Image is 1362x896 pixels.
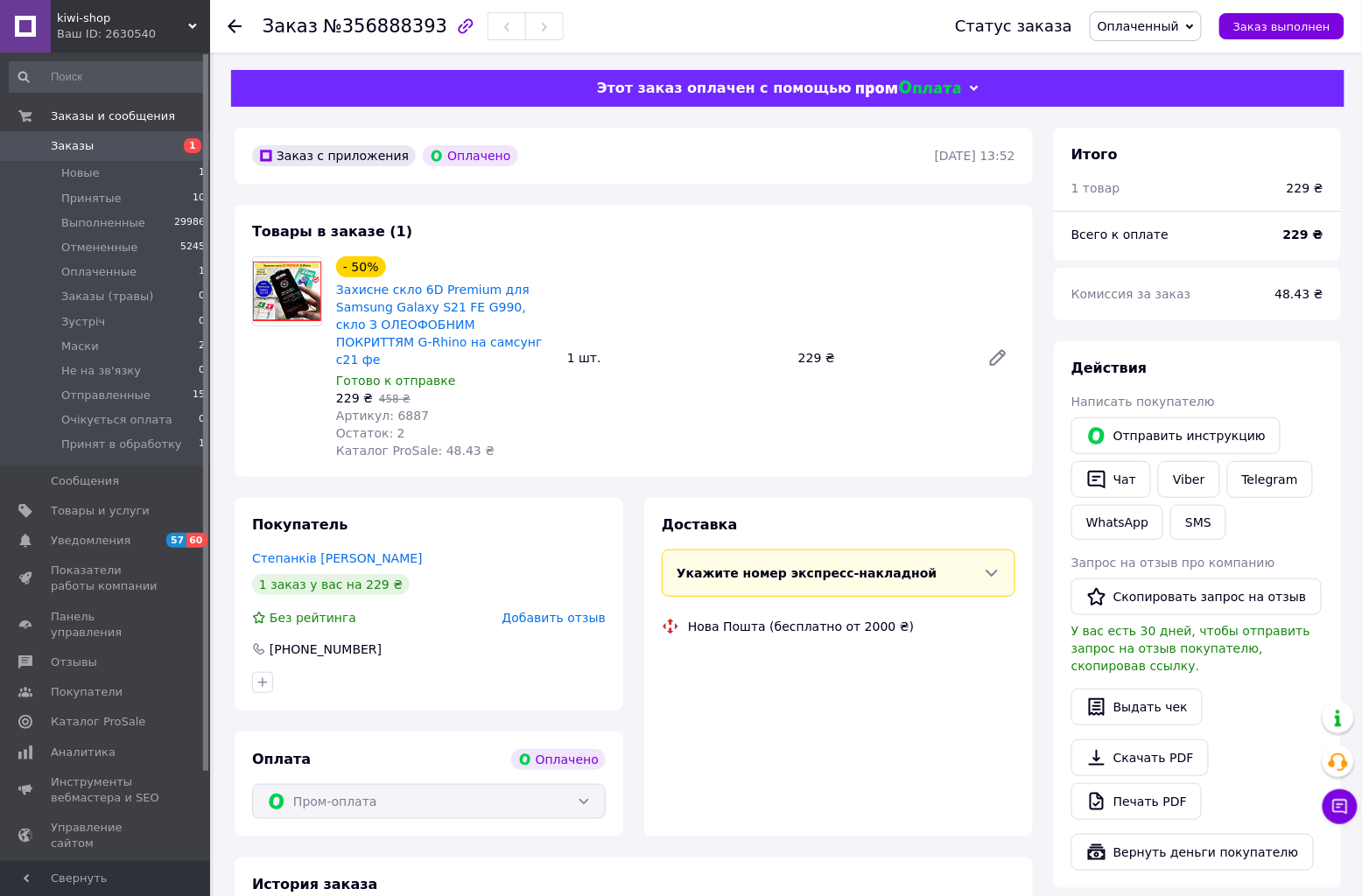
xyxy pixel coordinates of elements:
span: Маски [61,339,99,354]
span: Аналитика [51,745,116,760]
span: Артикул: 6887 [336,409,429,423]
span: kiwi-shop [57,10,188,26]
input: Поиск [9,61,207,93]
span: 0 [199,363,205,379]
button: Чат с покупателем [1323,789,1358,824]
span: №356888393 [323,16,447,37]
span: 1 [199,264,205,280]
span: 1 [199,165,205,181]
div: Оплачено [511,749,606,770]
span: Товары и услуги [51,503,150,519]
span: Принят в обработку [61,437,182,452]
span: 1 товар [1071,181,1120,195]
span: Покупатель [252,516,348,533]
span: Не на зв'язку [61,363,141,379]
span: Заказы [51,138,94,154]
span: 0 [199,314,205,330]
span: У вас есть 30 дней, чтобы отправить запрос на отзыв покупателю, скопировав ссылку. [1071,624,1310,673]
span: Каталог ProSale [51,714,145,730]
button: Вернуть деньги покупателю [1071,834,1314,871]
span: Этот заказ оплачен с помощью [597,80,852,96]
button: SMS [1170,505,1226,540]
span: Отзывы [51,654,97,670]
img: Захисне скло 6D Premium для Samsung Galaxy S21 FE G990, скло З ОЛЕОФОБНИМ ПОКРИТТЯМ G-Rhino на са... [253,262,321,321]
div: 229 ₴ [791,346,973,370]
span: Отправленные [61,388,151,403]
span: Действия [1071,360,1148,376]
span: 458 ₴ [379,393,411,405]
time: [DATE] 13:52 [935,149,1015,163]
div: Ваш ID: 2630540 [57,26,210,42]
span: 57 [166,533,186,548]
div: 1 заказ у вас на 229 ₴ [252,574,410,595]
img: evopay logo [856,80,961,97]
div: Оплачено [423,145,517,166]
span: 29986 [174,215,205,231]
span: Доставка [662,516,738,533]
span: Укажите номер экспресс-накладной [677,566,937,580]
button: Скопировать запрос на отзыв [1071,578,1322,615]
span: 5245 [180,240,205,255]
span: Товары в заказе (1) [252,223,412,240]
button: Отправить инструкцию [1071,417,1281,454]
span: 0 [199,412,205,428]
div: Вернуться назад [228,17,242,35]
span: Инструменты вебмастера и SEO [51,774,162,806]
span: Выполненные [61,215,145,231]
span: Сообщения [51,473,119,489]
span: 10 [193,191,205,206]
span: 2 [199,339,205,354]
span: Отмененные [61,240,137,255]
a: Степанків [PERSON_NAME] [252,551,423,565]
a: Редактировать [980,340,1015,375]
div: 229 ₴ [1287,179,1323,197]
div: 1 шт. [560,346,791,370]
span: Показатели работы компании [51,563,162,594]
div: Заказ с приложения [252,145,416,166]
span: Добавить отзыв [502,611,606,625]
span: Оплата [252,751,311,767]
span: Уведомления [51,533,130,549]
span: Готово к отправке [336,374,456,388]
div: [PHONE_NUMBER] [268,640,383,658]
div: Нова Пошта (бесплатно от 2000 ₴) [684,618,918,635]
span: История заказа [252,876,378,892]
span: Заказ выполнен [1233,20,1330,33]
span: Без рейтинга [270,611,356,625]
button: Чат [1071,461,1151,498]
span: Написать покупателю [1071,395,1215,409]
span: 229 ₴ [336,391,373,405]
span: 0 [199,289,205,304]
button: Заказ выполнен [1219,13,1344,39]
button: Выдать чек [1071,689,1203,725]
span: Запрос на отзыв про компанию [1071,556,1275,570]
span: Зустріч [61,314,105,330]
span: Каталог ProSale: 48.43 ₴ [336,444,495,458]
span: Покупатели [51,684,123,700]
a: Печать PDF [1071,783,1202,820]
a: Viber [1158,461,1219,498]
span: Очікується оплата [61,412,172,428]
span: 60 [186,533,207,548]
span: Заказ [263,16,318,37]
span: 15 [193,388,205,403]
div: Статус заказа [955,17,1072,35]
span: Управление сайтом [51,820,162,851]
span: Комиссия за заказ [1071,287,1191,301]
span: Заказы (травы) [61,289,153,304]
a: Скачать PDF [1071,739,1209,776]
span: 1 [184,138,201,153]
a: WhatsApp [1071,505,1163,540]
span: Оплаченные [61,264,137,280]
span: 48.43 ₴ [1275,287,1323,301]
span: Оплаченный [1098,19,1179,33]
span: Заказы и сообщения [51,108,175,124]
a: Telegram [1227,461,1313,498]
span: Панель управления [51,609,162,640]
b: 229 ₴ [1283,227,1323,241]
a: Захисне скло 6D Premium для Samsung Galaxy S21 FE G990, скло З ОЛЕОФОБНИМ ПОКРИТТЯМ G-Rhino на са... [336,283,543,367]
span: Остаток: 2 [336,426,405,440]
span: Всего к оплате [1071,227,1169,241]
span: 1 [199,437,205,452]
span: Итого [1071,146,1118,163]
